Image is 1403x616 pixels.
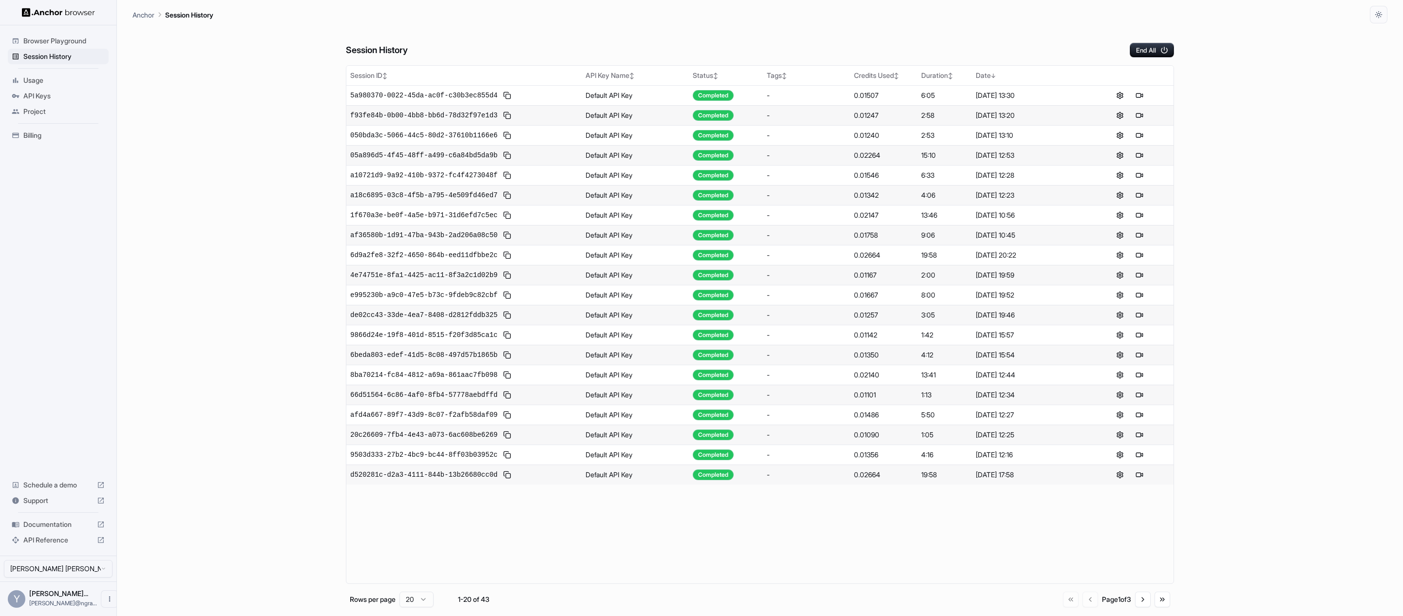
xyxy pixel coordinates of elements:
[921,190,968,200] div: 4:06
[854,430,913,440] div: 0.01090
[782,72,787,79] span: ↕
[582,125,689,145] td: Default API Key
[976,290,1082,300] div: [DATE] 19:52
[921,350,968,360] div: 4:12
[582,245,689,265] td: Default API Key
[346,43,408,57] h6: Session History
[693,150,734,161] div: Completed
[582,105,689,125] td: Default API Key
[976,310,1082,320] div: [DATE] 19:46
[948,72,953,79] span: ↕
[133,10,154,20] p: Anchor
[921,230,968,240] div: 9:06
[350,350,497,360] span: 6beda803-edef-41d5-8c08-497d57b1865b
[350,595,396,604] p: Rows per page
[921,131,968,140] div: 2:53
[23,131,105,140] span: Billing
[8,590,25,608] div: Y
[767,390,846,400] div: -
[976,210,1082,220] div: [DATE] 10:56
[976,250,1082,260] div: [DATE] 20:22
[991,72,996,79] span: ↓
[854,370,913,380] div: 0.02140
[854,71,913,80] div: Credits Used
[894,72,899,79] span: ↕
[767,210,846,220] div: -
[582,85,689,105] td: Default API Key
[976,111,1082,120] div: [DATE] 13:20
[350,91,497,100] span: 5a980370-0022-45da-ac0f-c30b3ec855d4
[854,210,913,220] div: 0.02147
[921,250,968,260] div: 19:58
[582,225,689,245] td: Default API Key
[350,370,497,380] span: 8ba70214-fc84-4812-a69a-861aac7fb098
[921,150,968,160] div: 15:10
[767,131,846,140] div: -
[8,477,109,493] div: Schedule a demo
[350,310,497,320] span: de02cc43-33de-4ea7-8408-d2812fddb325
[693,370,734,380] div: Completed
[976,91,1082,100] div: [DATE] 13:30
[976,350,1082,360] div: [DATE] 15:54
[693,170,734,181] div: Completed
[1102,595,1131,604] div: Page 1 of 3
[693,469,734,480] div: Completed
[767,330,846,340] div: -
[921,91,968,100] div: 6:05
[921,170,968,180] div: 6:33
[854,111,913,120] div: 0.01247
[22,8,95,17] img: Anchor Logo
[854,450,913,460] div: 0.01356
[854,290,913,300] div: 0.01667
[8,128,109,143] div: Billing
[693,90,734,101] div: Completed
[693,130,734,141] div: Completed
[582,145,689,165] td: Default API Key
[767,150,846,160] div: -
[350,131,497,140] span: 050bda3c-5066-44c5-80d2-37610b1166e6
[350,430,497,440] span: 20c26609-7fb4-4e43-a073-6ac608be6269
[921,330,968,340] div: 1:42
[350,111,497,120] span: f93fe84b-0b00-4bb8-bb6d-78d32f97e1d3
[693,330,734,340] div: Completed
[586,71,685,80] div: API Key Name
[693,429,734,440] div: Completed
[8,88,109,104] div: API Keys
[582,385,689,405] td: Default API Key
[767,91,846,100] div: -
[23,52,105,61] span: Session History
[8,73,109,88] div: Usage
[976,450,1082,460] div: [DATE] 12:16
[976,150,1082,160] div: [DATE] 12:53
[976,410,1082,420] div: [DATE] 12:27
[921,111,968,120] div: 2:58
[23,480,93,490] span: Schedule a demo
[854,230,913,240] div: 0.01758
[854,150,913,160] div: 0.02264
[693,230,734,241] div: Completed
[767,430,846,440] div: -
[976,170,1082,180] div: [DATE] 12:28
[350,450,497,460] span: 9503d333-27b2-4bc9-bc44-8ff03b03952c
[23,535,93,545] span: API Reference
[582,165,689,185] td: Default API Key
[350,390,497,400] span: 66d51564-6c86-4af0-8fb4-57778aebdffd
[165,10,213,20] p: Session History
[350,470,497,480] span: d520281c-d2a3-4111-844b-13b26680cc0d
[921,470,968,480] div: 19:58
[582,305,689,325] td: Default API Key
[854,410,913,420] div: 0.01486
[976,390,1082,400] div: [DATE] 12:34
[921,71,968,80] div: Duration
[350,250,497,260] span: 6d9a2fe8-32f2-4650-864b-eed11dfbbe2c
[29,589,88,597] span: YASHWANTH KUMAR MYDAM
[23,91,105,101] span: API Keys
[713,72,718,79] span: ↕
[767,250,846,260] div: -
[350,270,497,280] span: 4e74751e-8fa1-4425-ac11-8f3a2c1d02b9
[582,445,689,465] td: Default API Key
[854,170,913,180] div: 0.01546
[8,49,109,64] div: Session History
[767,230,846,240] div: -
[582,205,689,225] td: Default API Key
